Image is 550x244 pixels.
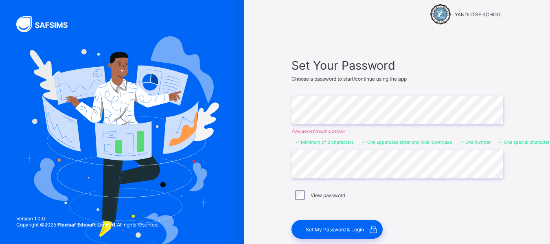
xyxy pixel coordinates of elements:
[460,139,491,145] li: One number
[306,226,364,233] span: Set My Password & Login
[311,192,345,198] label: View password
[57,222,117,228] strong: Flexisaf Edusoft Limited.
[291,76,407,82] span: Choose a password to start/continue using the app
[430,4,451,24] img: YANDUTSE SCHOOL
[455,11,503,18] span: YANDUTSE SCHOOL
[362,139,452,145] li: One uppercase letter and One lowercase
[499,139,550,145] li: One special character
[16,222,159,228] span: Copyright © 2025 All rights reserved.
[16,215,159,222] span: Version 1.0.0
[296,139,354,145] li: Minimum of 8 characters
[291,128,503,134] em: Password must contain
[291,58,503,73] span: Set Your Password
[16,16,77,32] img: SAFSIMS Logo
